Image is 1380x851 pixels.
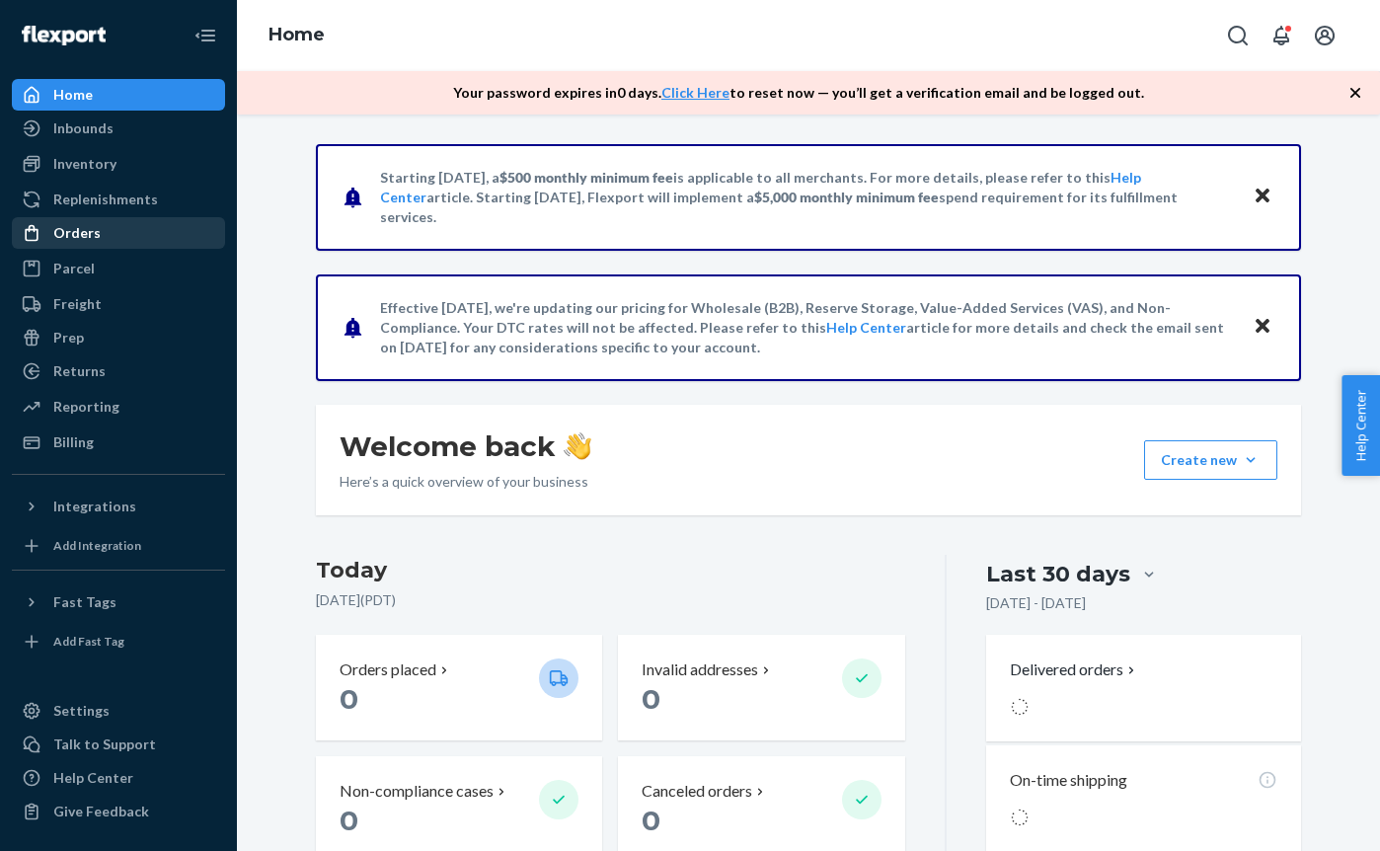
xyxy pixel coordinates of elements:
[53,294,102,314] div: Freight
[1144,440,1277,480] button: Create new
[1010,658,1139,681] button: Delivered orders
[12,530,225,562] a: Add Integration
[1342,375,1380,476] button: Help Center
[316,590,905,610] p: [DATE] ( PDT )
[12,288,225,320] a: Freight
[754,189,939,205] span: $5,000 monthly minimum fee
[22,26,106,45] img: Flexport logo
[340,780,494,803] p: Non-compliance cases
[1218,16,1258,55] button: Open Search Box
[12,626,225,658] a: Add Fast Tag
[12,148,225,180] a: Inventory
[986,559,1130,589] div: Last 30 days
[1010,769,1127,792] p: On-time shipping
[986,593,1086,613] p: [DATE] - [DATE]
[53,397,119,417] div: Reporting
[380,298,1234,357] p: Effective [DATE], we're updating our pricing for Wholesale (B2B), Reserve Storage, Value-Added Se...
[340,682,358,716] span: 0
[1250,313,1275,342] button: Close
[186,16,225,55] button: Close Navigation
[642,780,752,803] p: Canceled orders
[268,24,325,45] a: Home
[1305,16,1344,55] button: Open account menu
[826,319,906,336] a: Help Center
[564,432,591,460] img: hand-wave emoji
[340,658,436,681] p: Orders placed
[618,635,904,740] button: Invalid addresses 0
[12,217,225,249] a: Orders
[12,253,225,284] a: Parcel
[12,796,225,827] button: Give Feedback
[53,537,141,554] div: Add Integration
[316,635,602,740] button: Orders placed 0
[12,391,225,423] a: Reporting
[12,322,225,353] a: Prep
[53,432,94,452] div: Billing
[1262,16,1301,55] button: Open notifications
[12,762,225,794] a: Help Center
[12,729,225,760] a: Talk to Support
[53,802,149,821] div: Give Feedback
[380,168,1234,227] p: Starting [DATE], a is applicable to all merchants. For more details, please refer to this article...
[499,169,673,186] span: $500 monthly minimum fee
[53,768,133,788] div: Help Center
[642,804,660,837] span: 0
[253,7,341,64] ol: breadcrumbs
[340,428,591,464] h1: Welcome back
[12,426,225,458] a: Billing
[53,154,116,174] div: Inventory
[340,804,358,837] span: 0
[53,592,116,612] div: Fast Tags
[12,355,225,387] a: Returns
[12,491,225,522] button: Integrations
[453,83,1144,103] p: Your password expires in 0 days . to reset now — you’ll get a verification email and be logged out.
[53,497,136,516] div: Integrations
[53,223,101,243] div: Orders
[12,695,225,727] a: Settings
[12,184,225,215] a: Replenishments
[661,84,729,101] a: Click Here
[642,658,758,681] p: Invalid addresses
[53,701,110,721] div: Settings
[53,361,106,381] div: Returns
[53,328,84,348] div: Prep
[12,586,225,618] button: Fast Tags
[642,682,660,716] span: 0
[53,190,158,209] div: Replenishments
[12,79,225,111] a: Home
[53,85,93,105] div: Home
[1250,183,1275,211] button: Close
[53,259,95,278] div: Parcel
[316,555,905,586] h3: Today
[53,118,114,138] div: Inbounds
[340,472,591,492] p: Here’s a quick overview of your business
[53,633,124,650] div: Add Fast Tag
[12,113,225,144] a: Inbounds
[53,735,156,754] div: Talk to Support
